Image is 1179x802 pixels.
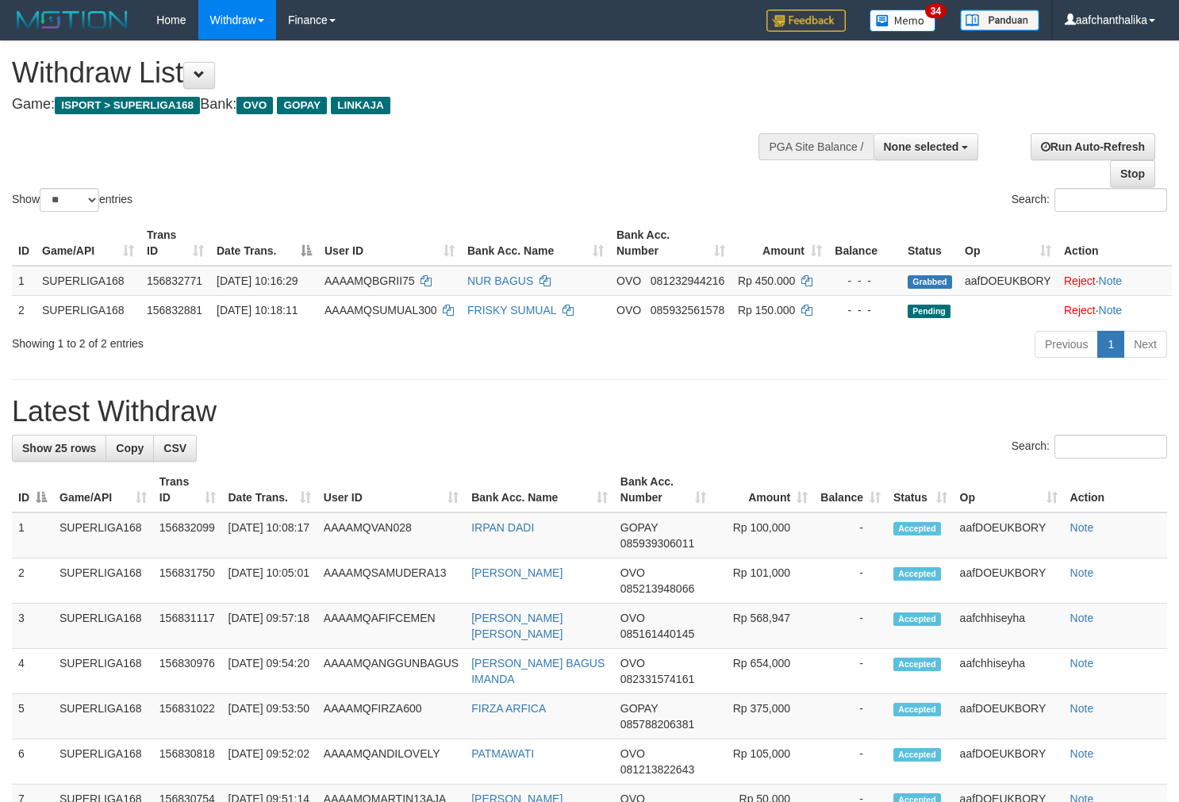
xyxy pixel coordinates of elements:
th: Status [901,221,958,266]
th: Balance: activate to sort column ascending [814,467,887,512]
a: Show 25 rows [12,435,106,462]
span: Accepted [893,612,941,626]
td: 6 [12,739,53,785]
img: MOTION_logo.png [12,8,132,32]
th: ID: activate to sort column descending [12,467,53,512]
span: 156832771 [147,274,202,287]
span: Copy 085788206381 to clipboard [620,718,694,731]
th: Game/API: activate to sort column ascending [36,221,140,266]
span: Accepted [893,748,941,762]
button: None selected [874,133,979,160]
a: Note [1070,521,1094,534]
td: Rp 375,000 [712,694,814,739]
td: 5 [12,694,53,739]
td: Rp 100,000 [712,512,814,558]
label: Search: [1012,188,1167,212]
span: Rp 450.000 [738,274,795,287]
span: Copy [116,442,144,455]
td: · [1058,266,1172,296]
th: Date Trans.: activate to sort column descending [210,221,318,266]
td: SUPERLIGA168 [53,604,153,649]
a: FRISKY SUMUAL [467,304,556,317]
th: Bank Acc. Number: activate to sort column ascending [610,221,732,266]
td: aafDOEUKBORY [954,512,1064,558]
span: Pending [908,305,950,318]
td: 156831117 [153,604,222,649]
td: [DATE] 09:57:18 [222,604,317,649]
td: AAAAMQANDILOVELY [317,739,465,785]
a: Note [1070,657,1094,670]
td: SUPERLIGA168 [53,558,153,604]
th: Bank Acc. Name: activate to sort column ascending [465,467,614,512]
img: Button%20Memo.svg [870,10,936,32]
span: Accepted [893,703,941,716]
span: Accepted [893,658,941,671]
span: Copy 081213822643 to clipboard [620,763,694,776]
td: Rp 105,000 [712,739,814,785]
span: Grabbed [908,275,952,289]
label: Show entries [12,188,132,212]
span: Show 25 rows [22,442,96,455]
input: Search: [1054,435,1167,459]
span: Accepted [893,567,941,581]
span: Copy 085939306011 to clipboard [620,537,694,550]
a: Note [1099,304,1123,317]
a: [PERSON_NAME] [471,566,563,579]
td: AAAAMQANGGUNBAGUS [317,649,465,694]
label: Search: [1012,435,1167,459]
td: SUPERLIGA168 [36,266,140,296]
td: - [814,739,887,785]
a: Reject [1064,274,1096,287]
th: Action [1064,467,1167,512]
th: Amount: activate to sort column ascending [712,467,814,512]
a: Stop [1110,160,1155,187]
td: 156830976 [153,649,222,694]
img: Feedback.jpg [766,10,846,32]
td: [DATE] 09:53:50 [222,694,317,739]
select: Showentries [40,188,99,212]
td: 4 [12,649,53,694]
td: 156831022 [153,694,222,739]
a: IRPAN DADI [471,521,534,534]
span: ISPORT > SUPERLIGA168 [55,97,200,114]
td: [DATE] 10:05:01 [222,558,317,604]
a: NUR BAGUS [467,274,533,287]
a: FIRZA ARFICA [471,702,546,715]
span: Copy 085932561578 to clipboard [651,304,724,317]
th: ID [12,221,36,266]
td: [DATE] 09:54:20 [222,649,317,694]
a: Note [1099,274,1123,287]
td: Rp 568,947 [712,604,814,649]
td: AAAAMQSAMUDERA13 [317,558,465,604]
span: [DATE] 10:16:29 [217,274,298,287]
span: OVO [620,657,645,670]
a: Next [1123,331,1167,358]
td: aafDOEUKBORY [958,266,1058,296]
span: [DATE] 10:18:11 [217,304,298,317]
td: AAAAMQFIRZA600 [317,694,465,739]
td: SUPERLIGA168 [53,694,153,739]
td: aafDOEUKBORY [954,739,1064,785]
td: 2 [12,295,36,324]
td: Rp 654,000 [712,649,814,694]
th: Action [1058,221,1172,266]
td: · [1058,295,1172,324]
td: SUPERLIGA168 [36,295,140,324]
span: None selected [884,140,959,153]
td: AAAAMQAFIFCEMEN [317,604,465,649]
span: GOPAY [620,702,658,715]
th: User ID: activate to sort column ascending [317,467,465,512]
img: panduan.png [960,10,1039,31]
td: [DATE] 10:08:17 [222,512,317,558]
th: Op: activate to sort column ascending [954,467,1064,512]
a: Note [1070,612,1094,624]
td: - [814,604,887,649]
a: 1 [1097,331,1124,358]
a: Note [1070,702,1094,715]
td: - [814,694,887,739]
div: PGA Site Balance / [758,133,873,160]
th: Game/API: activate to sort column ascending [53,467,153,512]
th: Bank Acc. Name: activate to sort column ascending [461,221,610,266]
h1: Latest Withdraw [12,396,1167,428]
div: - - - [835,273,895,289]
